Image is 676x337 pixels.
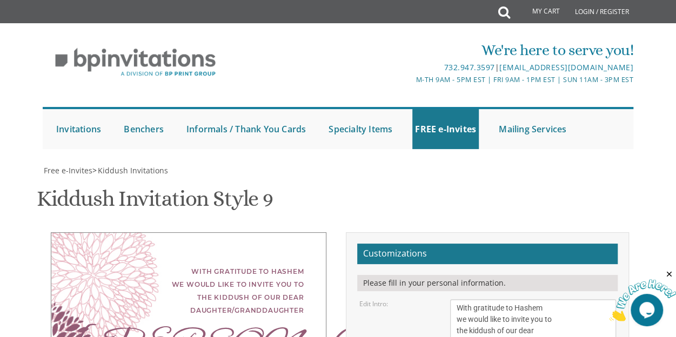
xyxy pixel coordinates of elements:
label: Edit Intro: [359,299,388,308]
h2: Customizations [357,244,618,264]
a: FREE e-Invites [412,109,479,149]
div: M-Th 9am - 5pm EST | Fri 9am - 1pm EST | Sun 11am - 3pm EST [240,74,633,85]
div: Please fill in your personal information. [357,275,618,291]
a: 732.947.3597 [444,62,494,72]
a: Benchers [121,109,166,149]
a: Kiddush Invitations [97,165,168,176]
div: | [240,61,633,74]
a: Informals / Thank You Cards [184,109,309,149]
span: > [92,165,168,176]
a: Specialty Items [326,109,395,149]
span: Kiddush Invitations [98,165,168,176]
span: Free e-Invites [44,165,92,176]
a: Invitations [53,109,104,149]
div: We're here to serve you! [240,39,633,61]
a: [EMAIL_ADDRESS][DOMAIN_NAME] [499,62,633,72]
img: BP Invitation Loft [43,40,228,85]
a: Free e-Invites [43,165,92,176]
a: Mailing Services [496,109,569,149]
div: With gratitude to Hashem we would like to invite you to the kiddush of our dear daughter/granddau... [73,265,304,317]
a: My Cart [508,1,567,23]
iframe: chat widget [609,269,676,321]
h1: Kiddush Invitation Style 9 [37,187,273,219]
